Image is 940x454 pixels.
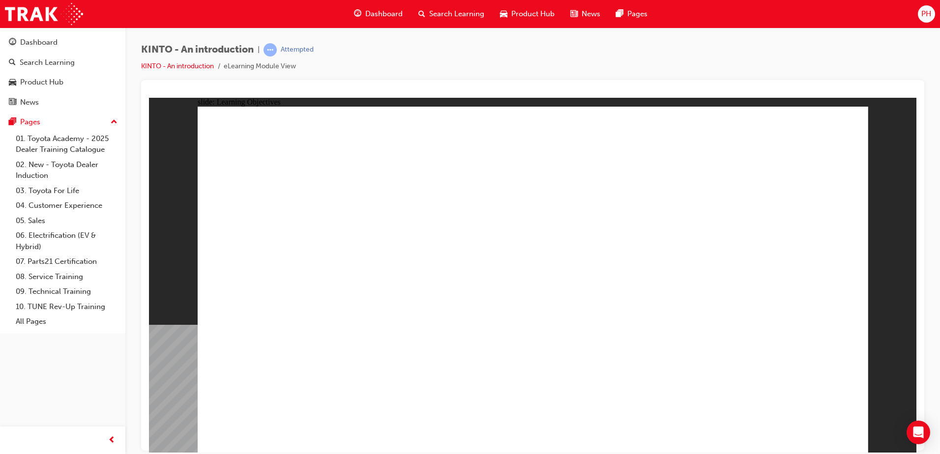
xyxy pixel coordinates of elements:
[12,131,121,157] a: 01. Toyota Academy - 2025 Dealer Training Catalogue
[111,116,117,129] span: up-icon
[500,8,507,20] span: car-icon
[346,4,411,24] a: guage-iconDashboard
[411,4,492,24] a: search-iconSearch Learning
[9,38,16,47] span: guage-icon
[9,98,16,107] span: news-icon
[354,8,361,20] span: guage-icon
[365,8,403,20] span: Dashboard
[9,58,16,67] span: search-icon
[9,78,16,87] span: car-icon
[4,33,121,52] a: Dashboard
[4,113,121,131] button: Pages
[627,8,647,20] span: Pages
[141,62,214,70] a: KINTO - An introduction
[12,157,121,183] a: 02. New - Toyota Dealer Induction
[5,3,83,25] img: Trak
[258,44,260,56] span: |
[9,118,16,127] span: pages-icon
[12,284,121,299] a: 09. Technical Training
[511,8,555,20] span: Product Hub
[20,97,39,108] div: News
[264,43,277,57] span: learningRecordVerb_ATTEMPT-icon
[429,8,484,20] span: Search Learning
[281,45,314,55] div: Attempted
[12,299,121,314] a: 10. TUNE Rev-Up Training
[20,116,40,128] div: Pages
[4,54,121,72] a: Search Learning
[918,5,935,23] button: PH
[4,93,121,112] a: News
[20,37,58,48] div: Dashboard
[12,213,121,228] a: 05. Sales
[418,8,425,20] span: search-icon
[20,57,75,68] div: Search Learning
[616,8,623,20] span: pages-icon
[141,44,254,56] span: KINTO - An introduction
[12,198,121,213] a: 04. Customer Experience
[12,183,121,199] a: 03. Toyota For Life
[582,8,600,20] span: News
[12,314,121,329] a: All Pages
[12,228,121,254] a: 06. Electrification (EV & Hybrid)
[224,61,296,72] li: eLearning Module View
[12,254,121,269] a: 07. Parts21 Certification
[4,73,121,91] a: Product Hub
[562,4,608,24] a: news-iconNews
[12,269,121,284] a: 08. Service Training
[907,421,930,444] div: Open Intercom Messenger
[570,8,578,20] span: news-icon
[921,8,931,20] span: PH
[108,434,116,447] span: prev-icon
[4,31,121,113] button: DashboardSearch LearningProduct HubNews
[608,4,655,24] a: pages-iconPages
[20,77,63,88] div: Product Hub
[492,4,562,24] a: car-iconProduct Hub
